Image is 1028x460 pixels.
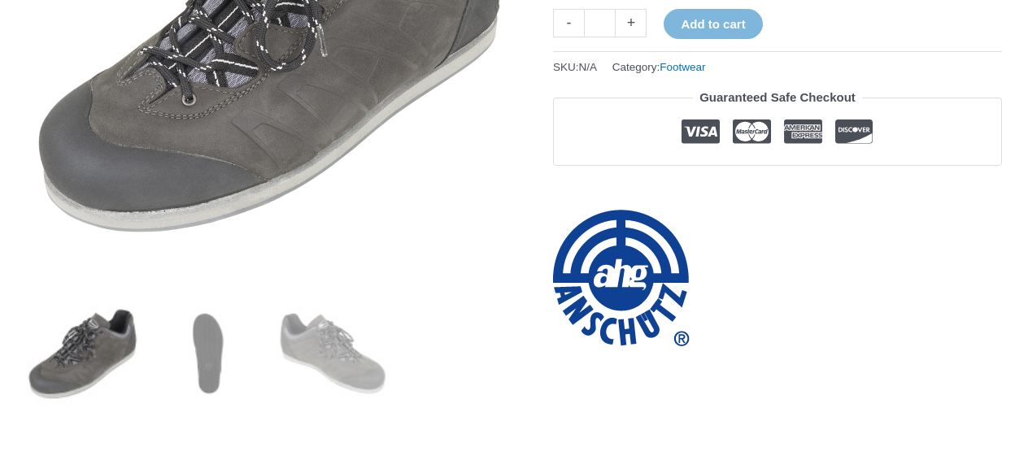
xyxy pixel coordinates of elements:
[553,57,597,77] span: SKU:
[553,210,690,346] a: ahg-Anschütz
[579,61,598,73] span: N/A
[584,9,616,37] input: Product quantity
[660,61,705,73] a: Footwear
[553,178,1002,197] iframe: Customer reviews powered by Trustpilot
[553,9,584,37] a: -
[26,297,139,410] img: ahg-SHOOTING SHOES ALLROUND
[612,57,706,77] span: Category:
[616,9,647,37] a: +
[277,297,390,410] img: ahg-Shooting Shoes ALLROUND - Image 3
[151,297,264,410] img: ahg-Shooting Shoes ALLROUND - Image 2
[664,9,762,39] button: Add to cart
[693,86,862,109] legend: Guaranteed Safe Checkout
